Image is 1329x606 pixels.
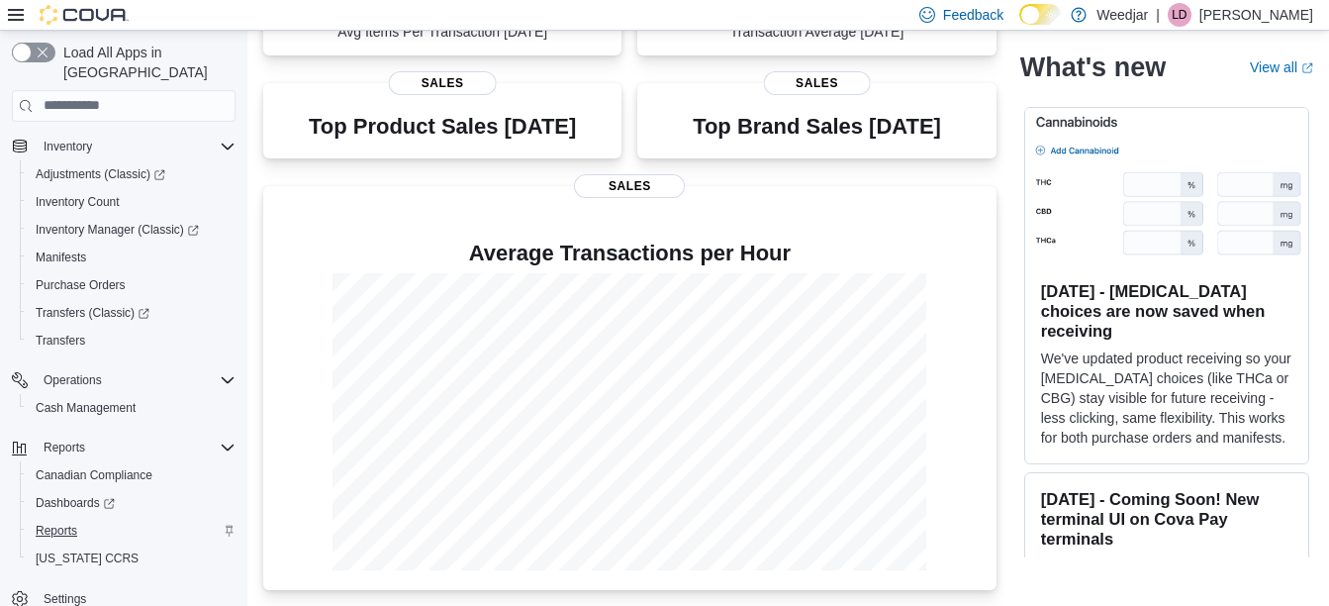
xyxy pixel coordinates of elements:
[28,463,236,487] span: Canadian Compliance
[36,166,165,182] span: Adjustments (Classic)
[20,188,243,216] button: Inventory Count
[36,467,152,483] span: Canadian Compliance
[28,273,236,297] span: Purchase Orders
[1172,3,1187,27] span: LD
[28,162,173,186] a: Adjustments (Classic)
[36,495,115,511] span: Dashboards
[36,222,199,238] span: Inventory Manager (Classic)
[20,271,243,299] button: Purchase Orders
[1301,62,1313,74] svg: External link
[4,366,243,394] button: Operations
[28,491,123,515] a: Dashboards
[1041,350,1292,449] p: We've updated product receiving so your [MEDICAL_DATA] choices (like THCa or CBG) stay visible fo...
[28,519,85,543] a: Reports
[36,523,77,539] span: Reports
[20,327,243,354] button: Transfers
[36,400,136,416] span: Cash Management
[36,368,110,392] button: Operations
[20,216,243,244] a: Inventory Manager (Classic)
[693,115,941,139] h3: Top Brand Sales [DATE]
[1096,3,1148,27] p: Weedjar
[28,246,236,269] span: Manifests
[943,5,1003,25] span: Feedback
[28,491,236,515] span: Dashboards
[28,547,146,570] a: [US_STATE] CCRS
[20,160,243,188] a: Adjustments (Classic)
[20,394,243,422] button: Cash Management
[28,190,236,214] span: Inventory Count
[20,545,243,572] button: [US_STATE] CCRS
[1168,3,1191,27] div: Lauren Daniels
[28,246,94,269] a: Manifests
[4,133,243,160] button: Inventory
[28,396,143,420] a: Cash Management
[4,434,243,461] button: Reports
[20,517,243,545] button: Reports
[28,329,93,353] a: Transfers
[28,273,134,297] a: Purchase Orders
[1019,4,1061,25] input: Dark Mode
[28,190,128,214] a: Inventory Count
[1156,3,1160,27] p: |
[20,299,243,327] a: Transfers (Classic)
[36,135,236,158] span: Inventory
[20,489,243,517] a: Dashboards
[28,301,157,325] a: Transfers (Classic)
[28,218,236,242] span: Inventory Manager (Classic)
[28,162,236,186] span: Adjustments (Classic)
[44,440,85,455] span: Reports
[1041,282,1292,342] h3: [DATE] - [MEDICAL_DATA] choices are now saved when receiving
[574,174,685,198] span: Sales
[1041,490,1292,550] h3: [DATE] - Coming Soon! New terminal UI on Cova Pay terminals
[279,242,981,265] h4: Average Transactions per Hour
[28,301,236,325] span: Transfers (Classic)
[1020,51,1166,83] h2: What's new
[36,551,139,566] span: [US_STATE] CCRS
[36,250,86,265] span: Manifests
[36,305,149,321] span: Transfers (Classic)
[44,372,102,388] span: Operations
[1199,3,1313,27] p: [PERSON_NAME]
[36,368,236,392] span: Operations
[20,461,243,489] button: Canadian Compliance
[36,135,100,158] button: Inventory
[28,519,236,543] span: Reports
[28,396,236,420] span: Cash Management
[36,194,120,210] span: Inventory Count
[1250,59,1313,75] a: View allExternal link
[36,333,85,349] span: Transfers
[40,5,129,25] img: Cova
[55,43,236,82] span: Load All Apps in [GEOGRAPHIC_DATA]
[36,436,236,459] span: Reports
[28,329,236,353] span: Transfers
[763,71,871,95] span: Sales
[309,115,576,139] h3: Top Product Sales [DATE]
[36,436,93,459] button: Reports
[28,547,236,570] span: Washington CCRS
[20,244,243,271] button: Manifests
[36,277,126,293] span: Purchase Orders
[44,139,92,154] span: Inventory
[1019,25,1020,26] span: Dark Mode
[28,218,207,242] a: Inventory Manager (Classic)
[28,463,160,487] a: Canadian Compliance
[389,71,497,95] span: Sales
